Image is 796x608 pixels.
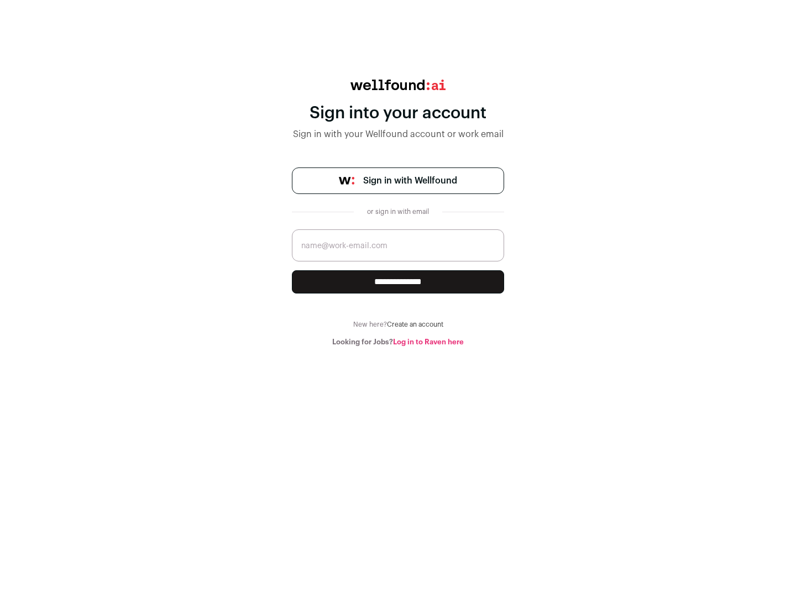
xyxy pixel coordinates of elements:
[339,177,354,185] img: wellfound-symbol-flush-black-fb3c872781a75f747ccb3a119075da62bfe97bd399995f84a933054e44a575c4.png
[292,320,504,329] div: New here?
[363,174,457,187] span: Sign in with Wellfound
[350,80,446,90] img: wellfound:ai
[387,321,443,328] a: Create an account
[363,207,433,216] div: or sign in with email
[292,103,504,123] div: Sign into your account
[292,128,504,141] div: Sign in with your Wellfound account or work email
[292,167,504,194] a: Sign in with Wellfound
[292,229,504,261] input: name@work-email.com
[292,338,504,347] div: Looking for Jobs?
[393,338,464,345] a: Log in to Raven here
